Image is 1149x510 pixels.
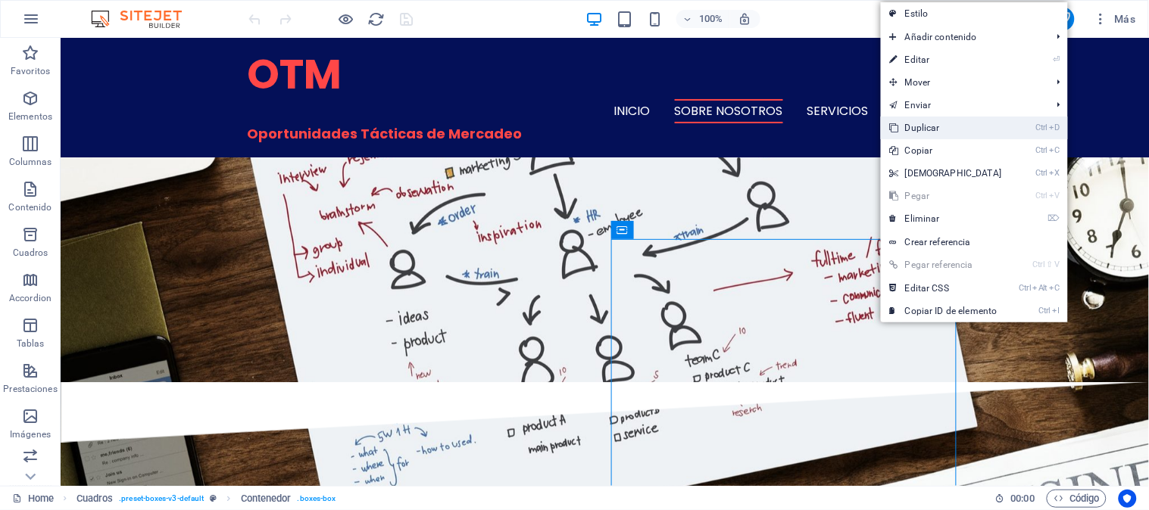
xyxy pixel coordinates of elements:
[17,337,45,350] p: Tablas
[881,26,1045,48] span: Añadir contenido
[1039,306,1051,316] i: Ctrl
[13,247,48,259] p: Cuadros
[881,162,1011,185] a: CtrlX[DEMOGRAPHIC_DATA]
[1050,283,1060,293] i: C
[881,117,1011,139] a: CtrlDDuplicar
[1053,54,1060,64] i: ⏎
[881,71,1045,94] span: Mover
[881,207,1011,230] a: ⌦Eliminar
[11,65,50,77] p: Favoritos
[1036,191,1048,201] i: Ctrl
[9,292,52,304] p: Accordion
[1047,260,1054,269] i: ⇧
[1055,260,1060,269] i: V
[1053,306,1060,316] i: I
[881,185,1011,207] a: CtrlVPegar
[1050,168,1060,178] i: X
[337,10,355,28] button: Haz clic para salir del modo de previsualización y seguir editando
[119,490,204,508] span: . preset-boxes-v3-default
[1054,490,1100,508] span: Código
[8,110,52,123] p: Elementos
[1093,11,1136,26] span: Más
[1119,490,1137,508] button: Usercentrics
[210,494,217,502] i: Este elemento es un preajuste personalizable
[12,490,54,508] a: Haz clic para cancelar la selección y doble clic para abrir páginas
[1050,123,1060,132] i: D
[1036,145,1048,155] i: Ctrl
[881,94,1045,117] a: Enviar
[87,10,201,28] img: Editor Logo
[1036,123,1048,132] i: Ctrl
[1036,168,1048,178] i: Ctrl
[1087,7,1142,31] button: Más
[10,428,51,440] p: Imágenes
[1048,213,1060,223] i: ⌦
[1050,191,1060,201] i: V
[1050,145,1060,155] i: C
[676,10,730,28] button: 100%
[881,277,1011,300] a: CtrlAltCEditar CSS
[995,490,1035,508] h6: Tiempo de la sesión
[738,12,752,26] i: Al redimensionar, ajustar el nivel de zoom automáticamente para ajustarse al dispositivo elegido.
[367,10,386,28] button: reload
[1011,490,1035,508] span: 00 00
[881,253,1011,276] a: Ctrl⇧VPegar referencia
[241,490,292,508] span: Haz clic para seleccionar y doble clic para editar
[881,231,1068,253] a: Crear referencia
[881,2,1068,25] a: Estilo
[1019,283,1032,293] i: Ctrl
[699,10,723,28] h6: 100%
[368,11,386,28] i: Volver a cargar página
[881,48,1011,71] a: ⏎Editar
[298,490,336,508] span: . boxes-box
[76,490,336,508] nav: breadcrumb
[8,201,52,213] p: Contenido
[3,383,57,395] p: Prestaciones
[9,156,52,168] p: Columnas
[1033,260,1045,269] i: Ctrl
[1033,283,1048,293] i: Alt
[76,490,114,508] span: Haz clic para seleccionar y doble clic para editar
[1022,493,1024,504] span: :
[1047,490,1107,508] button: Código
[881,300,1011,322] a: CtrlICopiar ID de elemento
[881,139,1011,162] a: CtrlCCopiar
